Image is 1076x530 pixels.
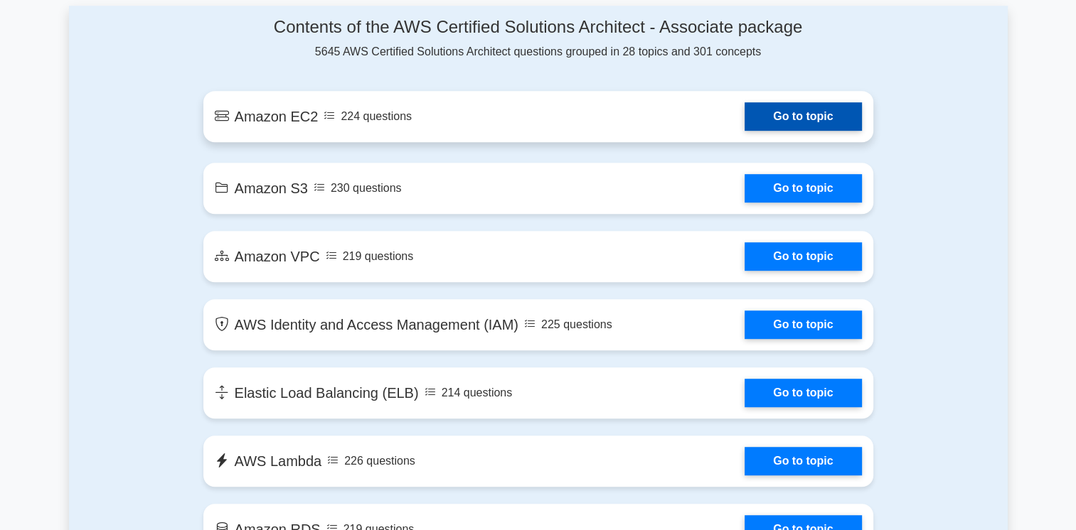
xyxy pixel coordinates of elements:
a: Go to topic [745,242,861,271]
a: Go to topic [745,174,861,202]
a: Go to topic [745,379,861,407]
h4: Contents of the AWS Certified Solutions Architect - Associate package [203,17,873,38]
a: Go to topic [745,310,861,339]
a: Go to topic [745,447,861,475]
a: Go to topic [745,102,861,131]
div: 5645 AWS Certified Solutions Architect questions grouped in 28 topics and 301 concepts [203,17,873,60]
